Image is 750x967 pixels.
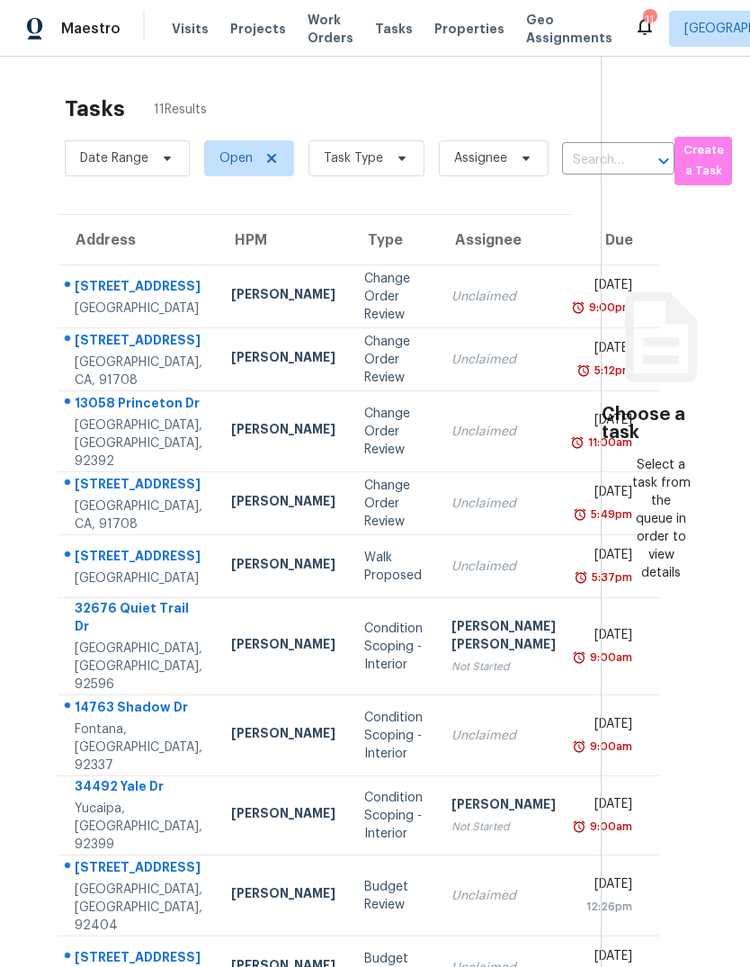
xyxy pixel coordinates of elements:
img: Overdue Alarm Icon [573,506,587,524]
span: Open [219,149,253,167]
div: Unclaimed [451,887,556,905]
div: [PERSON_NAME] [231,348,335,371]
div: Change Order Review [364,270,423,324]
div: [GEOGRAPHIC_DATA], CA, 91708 [75,497,202,533]
div: 34492 Yale Dr [75,777,202,800]
div: [DATE] [585,411,632,434]
div: Unclaimed [451,351,556,369]
div: [DATE] [585,875,632,898]
div: Condition Scoping - Interior [364,620,423,674]
div: 9:00am [586,738,632,756]
div: [STREET_ADDRESS] [75,475,202,497]
div: [PERSON_NAME] [231,635,335,658]
div: Unclaimed [451,423,556,441]
h2: Tasks [65,100,125,118]
div: [PERSON_NAME] [231,804,335,827]
div: [STREET_ADDRESS] [75,277,202,300]
button: Create a Task [674,137,732,185]
div: [PERSON_NAME] [231,420,335,443]
div: 11:00am [585,434,632,452]
button: Open [651,148,676,174]
img: Overdue Alarm Icon [572,818,586,836]
div: [STREET_ADDRESS] [75,547,202,569]
span: Visits [172,20,209,38]
div: 12:26pm [585,898,632,916]
div: 32676 Quiet Trail Dr [75,599,202,640]
input: Search by address [562,147,624,175]
div: [DATE] [585,339,632,362]
div: [PERSON_NAME] [PERSON_NAME] [451,617,556,658]
div: [PERSON_NAME] [231,285,335,308]
div: 5:49pm [587,506,632,524]
img: Overdue Alarm Icon [574,569,588,586]
div: Condition Scoping - Interior [364,709,423,763]
div: [DATE] [585,715,632,738]
img: Overdue Alarm Icon [576,362,591,380]
span: Projects [230,20,286,38]
span: 11 Results [154,101,207,119]
span: Geo Assignments [526,11,612,47]
img: Overdue Alarm Icon [571,299,585,317]
div: Budget Review [364,878,423,914]
img: Overdue Alarm Icon [570,434,585,452]
div: 9:00am [586,649,632,667]
div: [GEOGRAPHIC_DATA] [75,569,202,587]
div: [DATE] [585,483,632,506]
th: Type [350,215,437,265]
div: Unclaimed [451,558,556,576]
div: [GEOGRAPHIC_DATA], CA, 91708 [75,354,202,389]
div: [DATE] [585,626,632,649]
div: [GEOGRAPHIC_DATA] [75,300,202,318]
div: 9:00am [586,818,632,836]
div: [PERSON_NAME] [231,884,335,907]
span: Date Range [80,149,148,167]
div: Yucaipa, [GEOGRAPHIC_DATA], 92399 [75,800,202,854]
span: Assignee [454,149,507,167]
div: Change Order Review [364,333,423,387]
th: HPM [217,215,350,265]
div: [GEOGRAPHIC_DATA], [GEOGRAPHIC_DATA], 92596 [75,640,202,694]
th: Due [570,215,660,265]
div: [PERSON_NAME] [451,795,556,818]
div: Change Order Review [364,477,423,531]
img: Overdue Alarm Icon [572,649,586,667]
div: 11 [643,11,656,29]
div: [DATE] [585,276,632,299]
h3: Choose a task [602,406,721,442]
span: Tasks [375,22,413,35]
div: Select a task from the queue in order to view details [631,456,692,582]
div: Walk Proposed [364,549,423,585]
span: Task Type [324,149,383,167]
div: [PERSON_NAME] [231,555,335,578]
span: Properties [434,20,504,38]
div: 14763 Shadow Dr [75,698,202,721]
img: Overdue Alarm Icon [572,738,586,756]
div: [DATE] [585,795,632,818]
span: Maestro [61,20,121,38]
div: 9:00pm [585,299,632,317]
div: [DATE] [585,546,632,569]
div: [GEOGRAPHIC_DATA], [GEOGRAPHIC_DATA], 92404 [75,881,202,935]
div: Fontana, [GEOGRAPHIC_DATA], 92337 [75,721,202,774]
div: Unclaimed [451,727,556,745]
th: Assignee [437,215,570,265]
div: Unclaimed [451,495,556,513]
div: [GEOGRAPHIC_DATA], [GEOGRAPHIC_DATA], 92392 [75,416,202,470]
div: Not Started [451,658,556,676]
div: Change Order Review [364,405,423,459]
span: Work Orders [308,11,353,47]
div: [PERSON_NAME] [231,724,335,747]
th: Address [58,215,217,265]
div: Not Started [451,818,556,836]
div: Unclaimed [451,288,556,306]
span: Create a Task [683,140,723,182]
div: Condition Scoping - Interior [364,789,423,843]
div: 13058 Princeton Dr [75,394,202,416]
div: 5:12pm [591,362,632,380]
div: [STREET_ADDRESS] [75,858,202,881]
div: [STREET_ADDRESS] [75,331,202,354]
div: 5:37pm [588,569,632,586]
div: [PERSON_NAME] [231,492,335,515]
